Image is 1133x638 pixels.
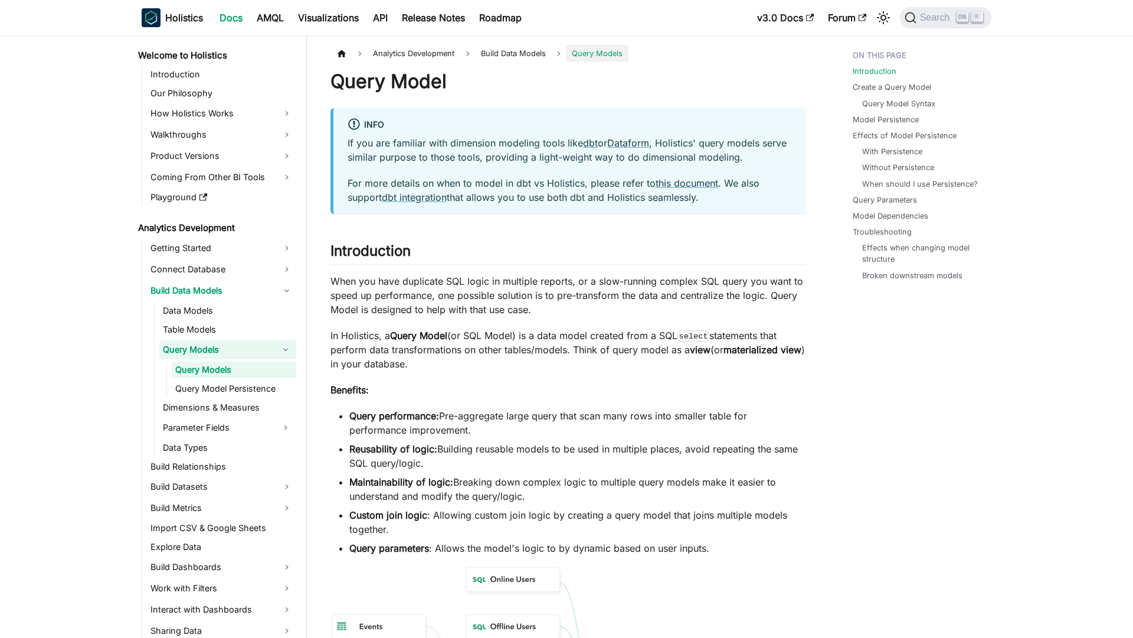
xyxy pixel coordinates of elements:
a: Create a Query Model [853,82,931,93]
a: Walkthroughs [147,125,296,144]
a: Work with Filters [147,579,296,598]
a: Our Philosophy [147,85,296,102]
li: : Allows the model's logic to by dynamic based on user inputs. [349,541,805,555]
a: Query Models [159,340,275,359]
li: Breaking down complex logic to multiple query models make it easier to understand and modify the ... [349,475,805,503]
a: Product Versions [147,147,296,165]
a: Build Data Models [147,281,296,300]
a: Getting Started [147,239,296,258]
strong: Benefits: [330,384,369,396]
a: Playground [147,189,296,206]
button: Collapse sidebar category 'Query Models' [275,340,296,359]
a: Build Dashboards [147,558,296,577]
code: select [677,330,709,342]
a: Introduction [853,66,896,77]
a: Explore Data [147,539,296,555]
a: Troubleshooting [853,226,912,237]
button: Search (Ctrl+K) [900,7,991,28]
strong: Custom join logic [349,509,427,521]
a: this document [656,177,718,189]
strong: Query parameters [349,542,429,554]
a: Introduction [147,66,296,83]
a: Query Model Syntax [862,98,935,109]
a: Data Types [159,440,296,456]
a: With Persistence [862,146,922,157]
div: info [348,118,791,133]
a: Query Models [172,362,296,378]
a: Import CSV & Google Sheets [147,520,296,536]
span: Build Data Models [475,45,552,62]
kbd: K [971,12,983,22]
a: API [366,8,395,27]
li: : Allowing custom join logic by creating a query model that joins multiple models together. [349,508,805,536]
a: Table Models [159,321,296,338]
a: AMQL [250,8,291,27]
button: Switch between dark and light mode (currently light mode) [874,8,893,27]
button: Expand sidebar category 'Parameter Fields' [275,418,296,437]
strong: materialized view [723,344,801,356]
a: Docs [212,8,250,27]
a: Dataform [607,137,649,149]
a: Model Dependencies [853,210,928,222]
strong: Maintainability of logic: [349,476,453,488]
img: Holistics [142,8,161,27]
a: v3.0 Docs [750,8,821,27]
nav: Docs sidebar [130,35,307,638]
b: Holistics [165,11,203,25]
a: HolisticsHolistics [142,8,203,27]
a: Build Relationships [147,458,296,475]
a: Build Datasets [147,477,296,496]
strong: view [690,344,710,356]
a: Data Models [159,302,296,319]
a: Parameter Fields [159,418,275,437]
strong: Query performance: [349,410,439,422]
span: Query Models [566,45,628,62]
a: Coming From Other BI Tools [147,168,296,187]
a: When should I use Persistence? [862,178,978,190]
h2: Introduction [330,242,805,265]
a: Effects of Model Persistence [853,130,957,141]
nav: Breadcrumbs [330,45,805,62]
a: Analytics Development [135,220,296,236]
a: dbt integration [382,191,447,203]
p: When you have duplicate SQL logic in multiple reports, or a slow-running complex SQL query you wa... [330,274,805,317]
a: Welcome to Holistics [135,47,296,64]
a: Interact with Dashboards [147,600,296,619]
a: dbt [583,137,598,149]
a: Query Model Persistence [172,380,296,397]
span: Analytics Development [367,45,460,62]
a: Connect Database [147,260,296,279]
li: Pre-aggregate large query that scan many rows into smaller table for performance improvement. [349,409,805,437]
a: Query Parameters [853,194,917,206]
a: Dimensions & Measures [159,399,296,416]
span: Search [916,12,957,23]
h1: Query Model [330,70,805,93]
p: In Holistics, a (or SQL Model) is a data model created from a SQL statements that perform data tr... [330,328,805,371]
a: Home page [330,45,353,62]
strong: Reusability of logic: [349,443,437,455]
a: Forum [821,8,873,27]
a: Build Metrics [147,499,296,517]
p: For more details on when to model in dbt vs Holistics, please refer to . We also support that all... [348,176,791,204]
a: Without Persistence [862,162,934,173]
a: Effects when changing model structure [862,242,980,265]
li: Building reusable models to be used in multiple places, avoid repeating the same SQL query/logic. [349,442,805,470]
strong: Query Model [390,330,447,341]
a: How Holistics Works [147,104,296,123]
a: Visualizations [291,8,366,27]
p: If you are familiar with dimension modeling tools like or , Holistics' query models serve similar... [348,136,791,164]
a: Roadmap [472,8,529,27]
a: Broken downstream models [862,270,962,281]
a: Model Persistence [853,114,919,125]
a: Release Notes [395,8,472,27]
